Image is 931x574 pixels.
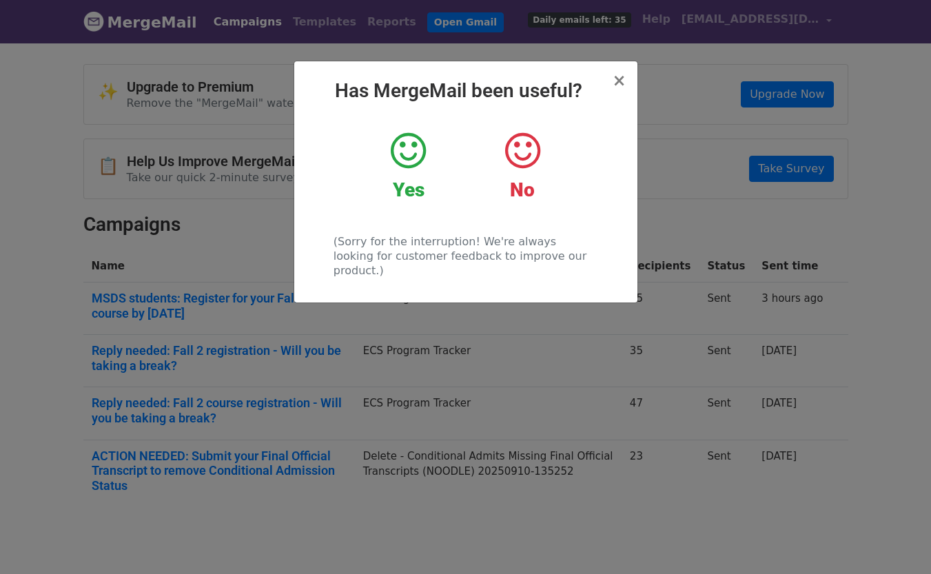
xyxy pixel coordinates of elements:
a: Yes [362,130,455,202]
a: No [475,130,569,202]
h2: Has MergeMail been useful? [305,79,626,103]
p: (Sorry for the interruption! We're always looking for customer feedback to improve our product.) [334,234,597,278]
strong: Yes [393,178,424,201]
strong: No [510,178,535,201]
button: Close [612,72,626,89]
span: × [612,71,626,90]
